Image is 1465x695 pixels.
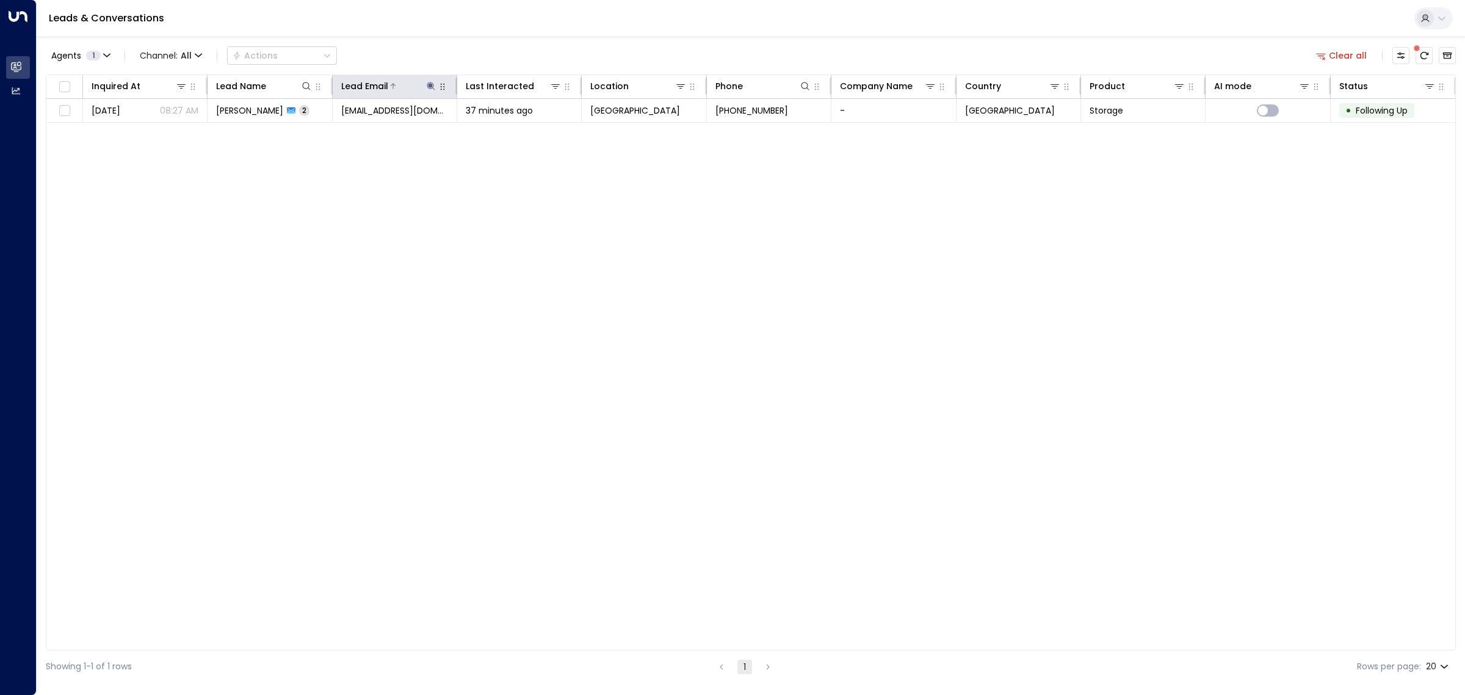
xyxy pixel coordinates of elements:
[590,79,629,93] div: Location
[49,11,164,25] a: Leads & Conversations
[227,46,337,65] div: Button group with a nested menu
[1090,104,1123,117] span: Storage
[466,79,534,93] div: Last Interacted
[590,104,680,117] span: Space Station Slough
[299,105,309,115] span: 2
[831,99,956,122] td: -
[160,104,198,117] p: 08:27 AM
[216,79,266,93] div: Lead Name
[135,47,207,64] button: Channel:All
[92,104,120,117] span: Aug 12, 2025
[965,79,1001,93] div: Country
[51,51,81,60] span: Agents
[227,46,337,65] button: Actions
[341,79,388,93] div: Lead Email
[1426,658,1451,675] div: 20
[1311,47,1372,64] button: Clear all
[714,659,776,674] nav: pagination navigation
[840,79,936,93] div: Company Name
[341,79,437,93] div: Lead Email
[1392,47,1409,64] button: Customize
[341,104,448,117] span: satuhyzi@gmail.com
[181,51,192,60] span: All
[135,47,207,64] span: Channel:
[715,79,743,93] div: Phone
[1357,660,1421,673] label: Rows per page:
[46,660,132,673] div: Showing 1-1 of 1 rows
[57,79,72,95] span: Toggle select all
[86,51,101,60] span: 1
[1416,47,1433,64] span: There are new threads available. Refresh the grid to view the latest updates.
[57,103,72,118] span: Toggle select row
[466,79,562,93] div: Last Interacted
[965,104,1055,117] span: United Kingdom
[840,79,913,93] div: Company Name
[1090,79,1185,93] div: Product
[1339,79,1436,93] div: Status
[46,47,115,64] button: Agents1
[216,79,312,93] div: Lead Name
[1090,79,1125,93] div: Product
[965,79,1061,93] div: Country
[737,660,752,674] button: page 1
[1345,100,1351,121] div: •
[92,79,187,93] div: Inquired At
[1356,104,1408,117] span: Following Up
[715,104,788,117] span: +447990315902
[1439,47,1456,64] button: Archived Leads
[1214,79,1310,93] div: AI mode
[216,104,283,117] span: Quentin Dodson
[590,79,686,93] div: Location
[92,79,140,93] div: Inquired At
[233,50,278,61] div: Actions
[715,79,811,93] div: Phone
[1214,79,1251,93] div: AI mode
[1339,79,1368,93] div: Status
[466,104,533,117] span: 37 minutes ago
